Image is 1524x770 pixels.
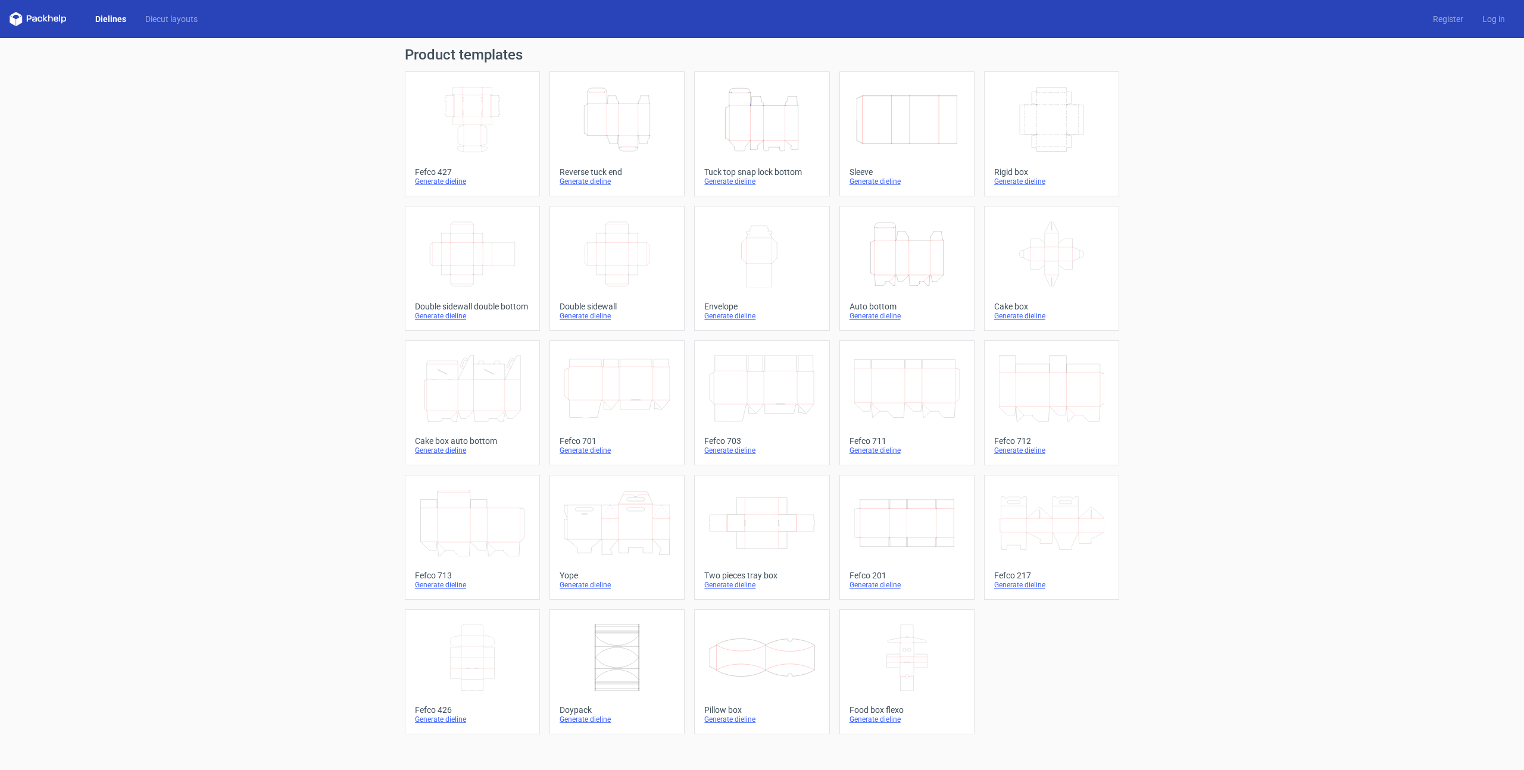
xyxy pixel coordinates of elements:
div: Cake box auto bottom [415,436,530,446]
a: Fefco 713Generate dieline [405,475,540,600]
a: EnvelopeGenerate dieline [694,206,829,331]
div: Generate dieline [415,580,530,590]
div: Generate dieline [415,311,530,321]
div: Double sidewall double bottom [415,302,530,311]
div: Fefco 426 [415,705,530,715]
div: Fefco 701 [560,436,674,446]
div: Fefco 703 [704,436,819,446]
div: Two pieces tray box [704,571,819,580]
div: Pillow box [704,705,819,715]
a: Fefco 217Generate dieline [984,475,1119,600]
a: Pillow boxGenerate dieline [694,609,829,734]
div: Food box flexo [850,705,964,715]
a: Fefco 427Generate dieline [405,71,540,196]
div: Generate dieline [704,715,819,724]
div: Generate dieline [560,177,674,186]
div: Generate dieline [415,715,530,724]
div: Reverse tuck end [560,167,674,177]
div: Rigid box [994,167,1109,177]
a: Cake box auto bottomGenerate dieline [405,340,540,465]
div: Generate dieline [850,580,964,590]
div: Generate dieline [704,311,819,321]
div: Fefco 217 [994,571,1109,580]
div: Fefco 711 [850,436,964,446]
div: Generate dieline [415,446,530,455]
a: Auto bottomGenerate dieline [839,206,975,331]
a: Fefco 426Generate dieline [405,609,540,734]
div: Yope [560,571,674,580]
div: Tuck top snap lock bottom [704,167,819,177]
a: Fefco 711Generate dieline [839,340,975,465]
div: Generate dieline [704,580,819,590]
a: Diecut layouts [136,13,207,25]
div: Fefco 201 [850,571,964,580]
div: Generate dieline [704,446,819,455]
a: Fefco 201Generate dieline [839,475,975,600]
div: Generate dieline [994,311,1109,321]
div: Generate dieline [704,177,819,186]
a: DoypackGenerate dieline [549,609,685,734]
div: Generate dieline [560,580,674,590]
div: Generate dieline [994,446,1109,455]
a: Register [1423,13,1473,25]
a: Rigid boxGenerate dieline [984,71,1119,196]
div: Fefco 712 [994,436,1109,446]
a: Reverse tuck endGenerate dieline [549,71,685,196]
div: Double sidewall [560,302,674,311]
div: Generate dieline [850,446,964,455]
div: Cake box [994,302,1109,311]
a: Cake boxGenerate dieline [984,206,1119,331]
div: Auto bottom [850,302,964,311]
div: Fefco 427 [415,167,530,177]
a: Fefco 703Generate dieline [694,340,829,465]
a: Fefco 712Generate dieline [984,340,1119,465]
div: Doypack [560,705,674,715]
div: Sleeve [850,167,964,177]
a: Fefco 701Generate dieline [549,340,685,465]
div: Generate dieline [560,311,674,321]
div: Generate dieline [850,177,964,186]
div: Envelope [704,302,819,311]
div: Generate dieline [415,177,530,186]
div: Fefco 713 [415,571,530,580]
h1: Product templates [405,48,1119,62]
a: Two pieces tray boxGenerate dieline [694,475,829,600]
a: SleeveGenerate dieline [839,71,975,196]
div: Generate dieline [994,580,1109,590]
div: Generate dieline [850,311,964,321]
a: Food box flexoGenerate dieline [839,609,975,734]
div: Generate dieline [850,715,964,724]
a: YopeGenerate dieline [549,475,685,600]
div: Generate dieline [994,177,1109,186]
a: Double sidewallGenerate dieline [549,206,685,331]
div: Generate dieline [560,446,674,455]
a: Double sidewall double bottomGenerate dieline [405,206,540,331]
a: Log in [1473,13,1514,25]
div: Generate dieline [560,715,674,724]
a: Tuck top snap lock bottomGenerate dieline [694,71,829,196]
a: Dielines [86,13,136,25]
